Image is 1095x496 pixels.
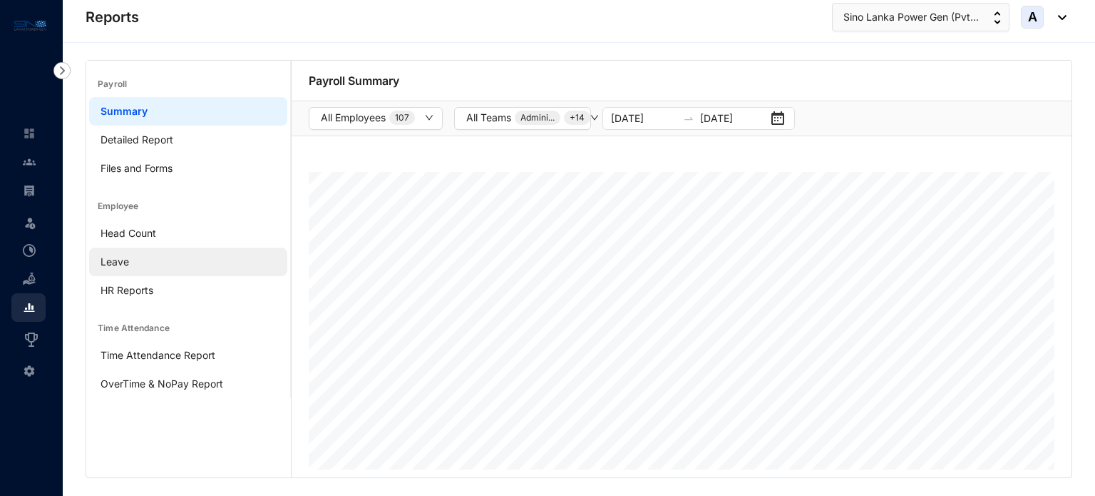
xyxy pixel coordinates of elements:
[454,107,591,130] button: All TeamsAdmini...+14down
[101,349,215,361] a: Time Attendance Report
[611,111,677,126] input: Start date
[101,255,129,268] a: Leave
[425,113,433,122] span: down
[994,11,1001,24] img: up-down-arrow.74152d26bf9780fbf563ca9c90304185.svg
[520,111,555,125] p: Admini...
[11,293,46,322] li: Reports
[700,111,766,126] input: End date
[86,61,290,97] div: Payroll
[101,227,156,239] a: Head Count
[395,111,409,125] p: 107
[843,9,979,25] span: Sino Lanka Power Gen (Pvt...
[590,113,599,122] span: down
[101,162,173,174] a: Files and Forms
[23,184,36,197] img: payroll-unselected.b590312f920e76f0c668.svg
[570,111,585,125] p: + 14
[101,284,153,296] a: HR Reports
[321,110,415,126] div: All Employees
[1028,11,1037,24] span: A
[309,72,682,89] p: Payroll Summary
[23,216,37,230] img: leave-unselected.2934df6273408c3f84d9.svg
[23,127,36,140] img: home-unselected.a29eae3204392db15eaf.svg
[23,365,36,378] img: settings-unselected.1febfda315e6e19643a1.svg
[86,7,139,27] p: Reports
[683,113,694,124] span: to
[466,110,590,126] div: All Teams
[11,176,46,205] li: Payroll
[11,236,46,265] li: Time Attendance
[11,119,46,148] li: Home
[23,273,36,285] img: loan-unselected.d74d20a04637f2d15ab5.svg
[23,156,36,168] img: people-unselected.118708e94b43a90eceab.svg
[101,105,148,117] a: Summary
[86,305,290,341] div: Time Attendance
[53,62,71,79] img: nav-icon-right.af6afadce00d159da59955279c43614e.svg
[101,378,223,390] a: OverTime & NoPay Report
[101,133,173,146] a: Detailed Report
[683,113,694,124] span: swap-right
[23,301,36,314] img: report.0ff6b5b65dc7d58cf9bd.svg
[11,265,46,293] li: Loan
[832,3,1009,31] button: Sino Lanka Power Gen (Pvt...
[14,17,46,34] img: logo
[23,244,36,257] img: time-attendance-unselected.8aad090b53826881fffb.svg
[309,107,443,130] button: All Employees107down
[1051,15,1066,20] img: dropdown-black.8e83cc76930a90b1a4fdb6d089b7bf3a.svg
[23,331,40,348] img: award_outlined.f30b2bda3bf6ea1bf3dd.svg
[86,183,290,219] div: Employee
[11,148,46,176] li: Contacts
